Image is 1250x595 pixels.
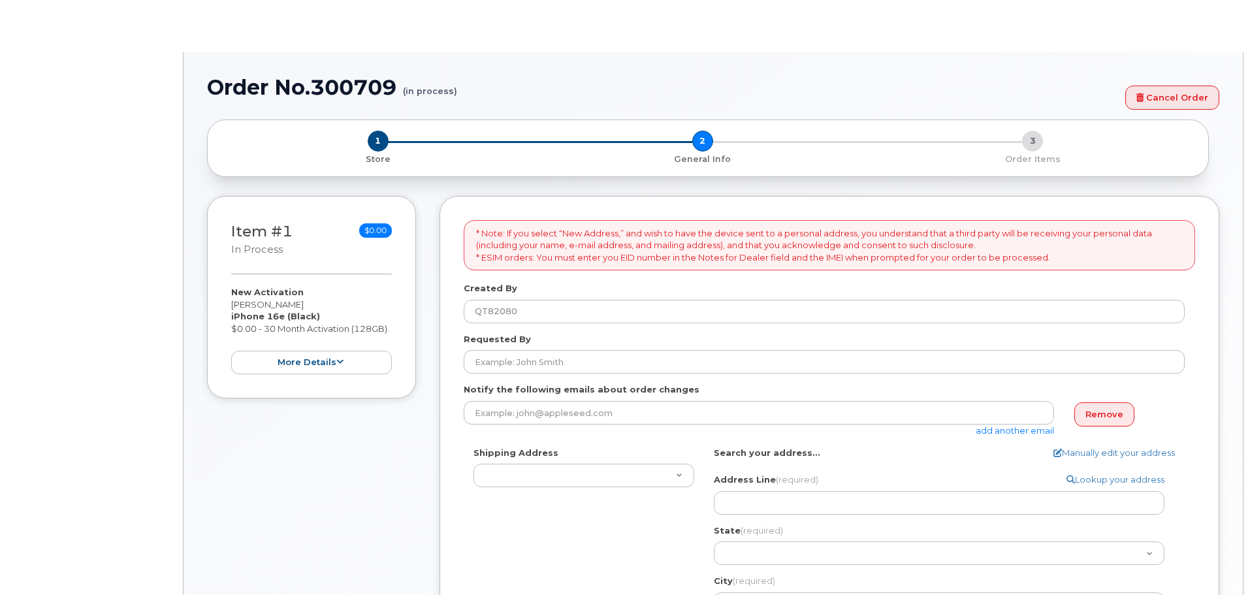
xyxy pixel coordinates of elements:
[231,244,283,255] small: in process
[368,131,389,152] span: 1
[473,447,558,459] label: Shipping Address
[1053,447,1175,459] a: Manually edit your address
[741,525,783,536] span: (required)
[714,447,820,459] label: Search your address...
[231,287,304,297] strong: New Activation
[464,333,531,346] label: Requested By
[1074,402,1134,426] a: Remove
[464,282,517,295] label: Created By
[976,425,1054,436] a: add another email
[359,223,392,238] span: $0.00
[1066,474,1164,486] a: Lookup your address
[714,524,783,537] label: State
[733,575,775,586] span: (required)
[1125,86,1219,110] a: Cancel Order
[714,474,818,486] label: Address Line
[231,311,320,321] strong: iPhone 16e (Black)
[207,76,1119,99] h1: Order No.300709
[231,351,392,375] button: more details
[403,76,457,96] small: (in process)
[231,223,293,257] h3: Item #1
[714,575,775,587] label: City
[476,227,1183,264] p: * Note: If you select “New Address,” and wish to have the device sent to a personal address, you ...
[464,383,699,396] label: Notify the following emails about order changes
[218,152,537,165] a: 1 Store
[776,474,818,485] span: (required)
[223,153,532,165] p: Store
[464,350,1185,374] input: Example: John Smith
[231,286,392,374] div: [PERSON_NAME] $0.00 - 30 Month Activation (128GB)
[464,401,1054,425] input: Example: john@appleseed.com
